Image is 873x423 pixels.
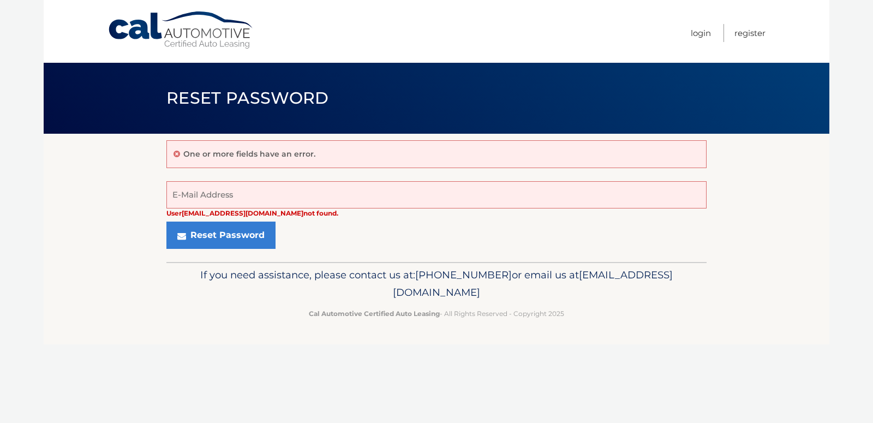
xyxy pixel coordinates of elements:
[166,181,707,208] input: E-Mail Address
[166,209,338,217] strong: User [EMAIL_ADDRESS][DOMAIN_NAME] not found.
[107,11,255,50] a: Cal Automotive
[309,309,440,318] strong: Cal Automotive Certified Auto Leasing
[734,24,766,42] a: Register
[393,269,673,299] span: [EMAIL_ADDRESS][DOMAIN_NAME]
[166,222,276,249] button: Reset Password
[183,149,315,159] p: One or more fields have an error.
[166,88,328,108] span: Reset Password
[174,308,699,319] p: - All Rights Reserved - Copyright 2025
[415,269,512,281] span: [PHONE_NUMBER]
[691,24,711,42] a: Login
[174,266,699,301] p: If you need assistance, please contact us at: or email us at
